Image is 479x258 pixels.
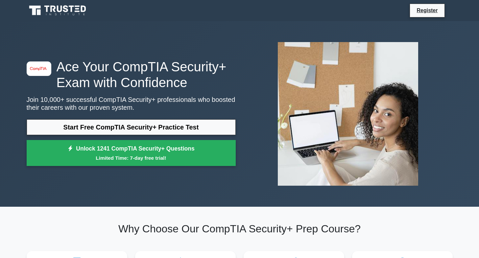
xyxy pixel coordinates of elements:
[27,96,236,111] p: Join 10,000+ successful CompTIA Security+ professionals who boosted their careers with our proven...
[413,6,442,14] a: Register
[27,223,453,235] h2: Why Choose Our CompTIA Security+ Prep Course?
[27,59,236,90] h1: Ace Your CompTIA Security+ Exam with Confidence
[35,154,228,162] small: Limited Time: 7-day free trial!
[27,140,236,166] a: Unlock 1241 CompTIA Security+ QuestionsLimited Time: 7-day free trial!
[27,119,236,135] a: Start Free CompTIA Security+ Practice Test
